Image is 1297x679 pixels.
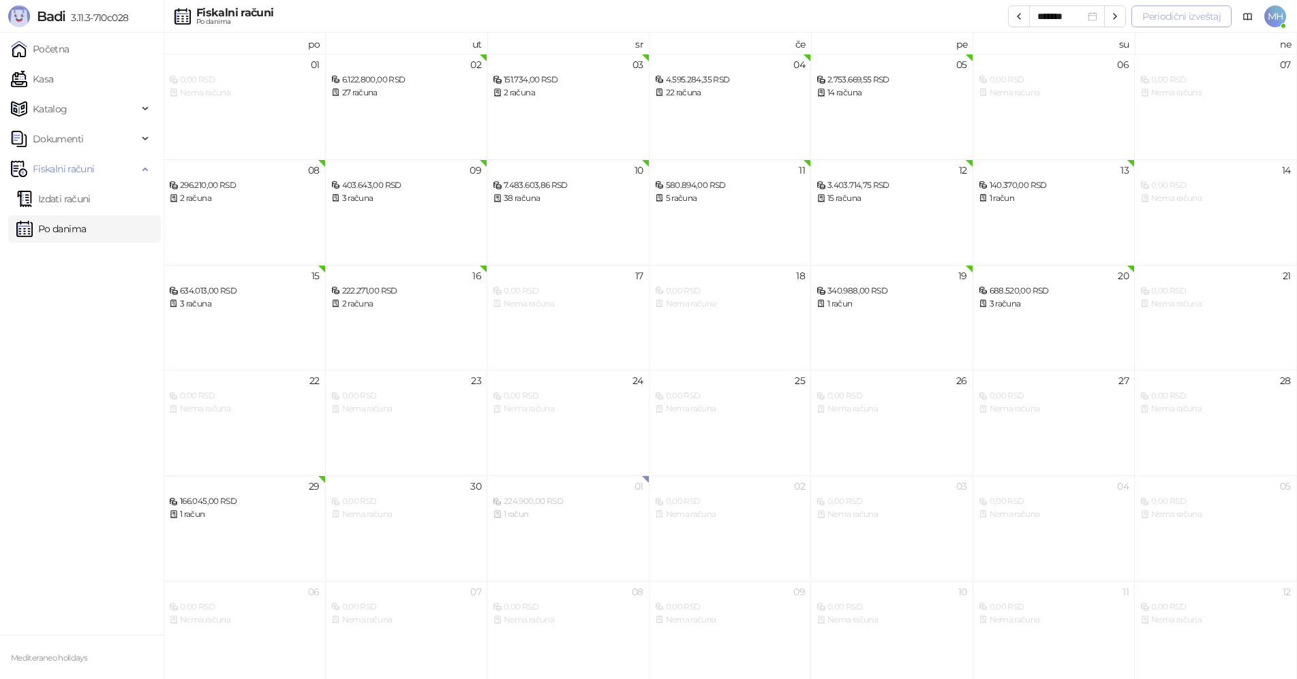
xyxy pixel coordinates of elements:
th: ne [1135,33,1297,54]
div: 7.483.603,86 RSD [493,179,643,192]
td: 2025-09-20 [973,265,1135,370]
td: 2025-09-24 [487,370,650,475]
div: 16 [472,271,481,281]
div: 5 računa [655,192,806,205]
div: Nema računa [817,402,967,415]
td: 2025-09-13 [973,159,1135,265]
div: Nema računa [1140,192,1291,205]
div: Nema računa [817,508,967,521]
td: 2025-09-06 [973,54,1135,159]
div: Nema računa [979,614,1129,627]
a: Po danima [16,215,86,242]
div: 30 [470,481,481,491]
div: 0,00 RSD [1140,179,1291,192]
div: 3 računa [169,298,320,311]
th: pe [811,33,973,54]
div: 151.734,00 RSD [493,74,643,86]
td: 2025-09-22 [164,370,326,475]
div: 580.894,00 RSD [655,179,806,192]
td: 2025-09-15 [164,265,326,370]
span: Dokumenti [33,125,83,153]
th: sr [487,33,650,54]
div: 17 [635,271,643,281]
div: Nema računa [655,298,806,311]
td: 2025-09-21 [1135,265,1297,370]
div: Nema računa [331,508,482,521]
div: Nema računa [655,508,806,521]
div: 03 [956,481,967,491]
div: 1 račun [817,298,967,311]
div: Nema računa [331,614,482,627]
div: 3 računa [979,298,1129,311]
div: 6.122.800,00 RSD [331,74,482,86]
td: 2025-09-27 [973,370,1135,475]
div: 3.403.714,75 RSD [817,179,967,192]
td: 2025-09-18 [650,265,812,370]
div: 12 [1283,587,1291,597]
div: 2 računa [169,192,320,205]
th: če [650,33,812,54]
div: Nema računa [1140,402,1291,415]
td: 2025-10-02 [650,475,812,581]
div: 20 [1118,271,1129,281]
td: 2025-09-04 [650,54,812,159]
td: 2025-09-14 [1135,159,1297,265]
td: 2025-09-05 [811,54,973,159]
div: Nema računa [655,614,806,627]
div: 2 računa [331,298,482,311]
td: 2025-09-26 [811,370,973,475]
td: 2025-09-09 [326,159,488,265]
div: 09 [793,587,805,597]
div: Nema računa [655,402,806,415]
td: 2025-10-01 [487,475,650,581]
div: Po danima [196,18,273,25]
div: 0,00 RSD [1140,495,1291,508]
div: 340.988,00 RSD [817,285,967,298]
td: 2025-09-28 [1135,370,1297,475]
div: 03 [632,60,643,69]
div: 26 [956,376,967,385]
div: 688.520,00 RSD [979,285,1129,298]
div: 05 [956,60,967,69]
div: 29 [309,481,320,491]
td: 2025-09-19 [811,265,973,370]
div: 3 računa [331,192,482,205]
a: Kasa [11,65,53,93]
span: 3.11.3-710c028 [65,12,128,24]
div: 0,00 RSD [1140,601,1291,614]
div: Nema računa [979,402,1129,415]
span: Badi [37,8,65,25]
td: 2025-09-07 [1135,54,1297,159]
div: 222.271,00 RSD [331,285,482,298]
div: 10 [635,165,643,175]
td: 2025-09-01 [164,54,326,159]
td: 2025-09-16 [326,265,488,370]
div: 14 računa [817,86,967,99]
div: 0,00 RSD [493,601,643,614]
div: Nema računa [169,614,320,627]
div: Nema računa [1140,86,1291,99]
div: 634.013,00 RSD [169,285,320,298]
div: 14 [1282,165,1291,175]
div: 02 [470,60,481,69]
div: 08 [308,165,320,175]
div: 403.643,00 RSD [331,179,482,192]
div: 0,00 RSD [493,390,643,402]
div: 0,00 RSD [817,390,967,402]
a: Početna [11,35,70,63]
div: 224.900,00 RSD [493,495,643,508]
div: 07 [1280,60,1291,69]
div: Nema računa [817,614,967,627]
button: Periodični izveštaj [1131,5,1232,27]
th: su [973,33,1135,54]
td: 2025-09-25 [650,370,812,475]
div: 0,00 RSD [493,285,643,298]
div: Nema računa [169,402,320,415]
th: po [164,33,326,54]
div: 10 [958,587,967,597]
div: 2.753.669,55 RSD [817,74,967,86]
div: 0,00 RSD [979,390,1129,402]
td: 2025-09-12 [811,159,973,265]
div: 23 [471,376,481,385]
div: 12 [959,165,967,175]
